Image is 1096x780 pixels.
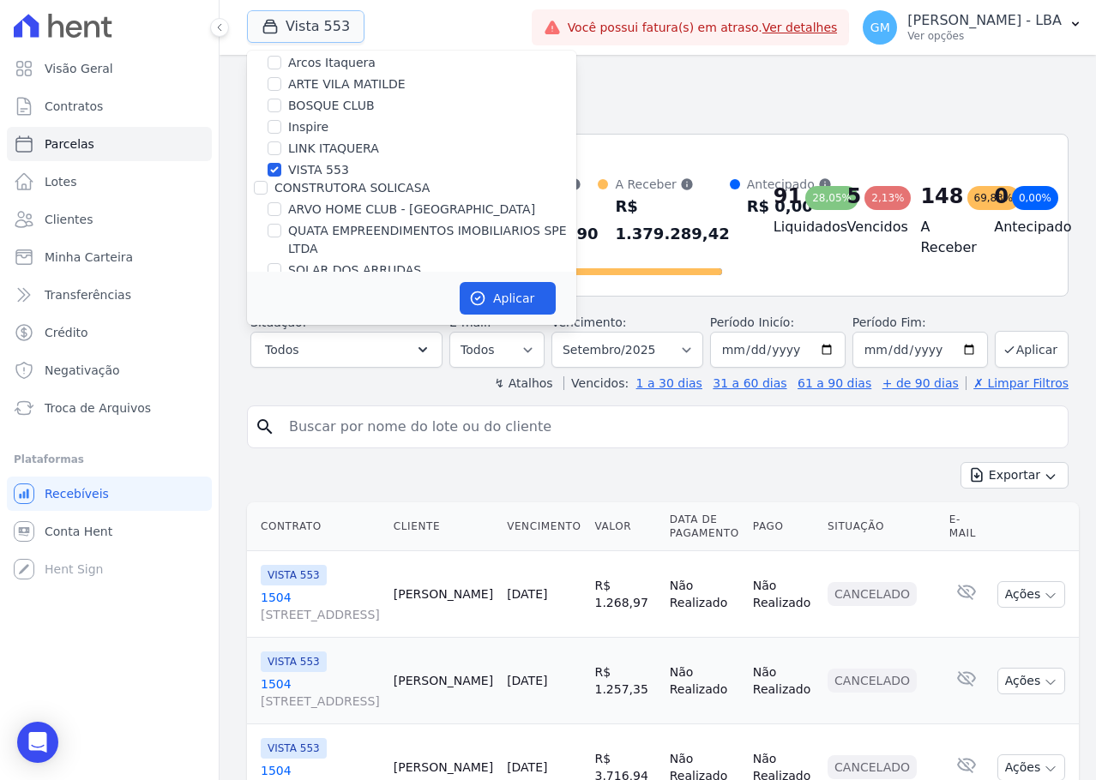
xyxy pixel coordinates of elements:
a: Conta Hent [7,514,212,549]
a: Negativação [7,353,212,387]
div: Antecipado [747,176,832,193]
button: Ações [997,581,1066,608]
td: [PERSON_NAME] [387,638,500,724]
h4: Liquidados [774,217,820,237]
label: Arcos Itaquera [288,54,376,72]
div: 0,00% [1012,186,1058,210]
a: Crédito [7,315,212,350]
div: Cancelado [828,669,917,693]
a: Clientes [7,202,212,237]
span: Clientes [45,211,93,228]
td: Não Realizado [663,638,746,724]
label: CONSTRUTORA SOLICASA [274,181,430,195]
div: 2,13% [864,186,911,210]
a: Contratos [7,89,212,123]
span: GM [870,21,890,33]
label: QUATA EMPREENDIMENTOS IMOBILIARIOS SPE LTDA [288,222,576,258]
td: Não Realizado [746,551,821,638]
span: Crédito [45,324,88,341]
input: Buscar por nome do lote ou do cliente [279,410,1061,444]
label: ↯ Atalhos [494,376,552,390]
td: R$ 1.257,35 [588,638,663,724]
p: Ver opções [907,29,1062,43]
a: Parcelas [7,127,212,161]
div: 5 [847,183,862,210]
h4: Antecipado [994,217,1040,237]
div: R$ 0,00 [747,193,832,220]
span: Visão Geral [45,60,113,77]
p: [PERSON_NAME] - LBA [907,12,1062,29]
th: E-mail [942,502,991,551]
span: VISTA 553 [261,651,327,672]
label: ARTE VILA MATILDE [288,75,406,93]
span: Troca de Arquivos [45,399,151,417]
a: Visão Geral [7,51,212,86]
button: Ações [997,668,1066,694]
th: Valor [588,502,663,551]
span: Transferências [45,286,131,303]
div: Plataformas [14,449,205,470]
div: A Receber [615,176,729,193]
a: Recebíveis [7,477,212,511]
label: Inspire [288,118,328,136]
div: Cancelado [828,755,917,779]
td: [PERSON_NAME] [387,551,500,638]
label: Vencimento: [551,315,626,329]
span: Você possui fatura(s) em atraso. [568,19,838,37]
div: 28,05% [805,186,858,210]
a: Ver detalhes [762,21,838,34]
label: VISTA 553 [288,161,349,179]
label: Período Fim: [852,314,988,332]
a: ✗ Limpar Filtros [966,376,1069,390]
div: 148 [920,183,963,210]
i: search [255,417,275,437]
span: [STREET_ADDRESS] [261,693,380,710]
td: R$ 1.268,97 [588,551,663,638]
th: Contrato [247,502,387,551]
a: 1 a 30 dias [636,376,702,390]
button: Vista 553 [247,10,364,43]
span: Negativação [45,362,120,379]
a: 1504[STREET_ADDRESS] [261,675,380,710]
th: Data de Pagamento [663,502,746,551]
button: GM [PERSON_NAME] - LBA Ver opções [849,3,1096,51]
button: Exportar [961,462,1069,489]
div: 91 [774,183,802,210]
button: Todos [250,332,443,368]
span: Conta Hent [45,523,112,540]
label: Vencidos: [563,376,629,390]
a: 1504[STREET_ADDRESS] [261,589,380,623]
label: LINK ITAQUERA [288,140,379,158]
a: Lotes [7,165,212,199]
label: ARVO HOME CLUB - [GEOGRAPHIC_DATA] [288,201,535,219]
h4: A Receber [920,217,967,258]
span: VISTA 553 [261,565,327,585]
a: + de 90 dias [882,376,959,390]
td: Não Realizado [663,551,746,638]
span: Recebíveis [45,485,109,502]
div: R$ 1.379.289,42 [615,193,729,248]
h4: Vencidos [847,217,894,237]
label: SOLAR DOS ARRUDAS [288,261,421,279]
a: 61 a 90 dias [798,376,871,390]
label: Período Inicío: [710,315,794,329]
span: Todos [265,339,298,360]
span: [STREET_ADDRESS] [261,606,380,623]
a: Troca de Arquivos [7,391,212,425]
span: Contratos [45,98,103,115]
span: Minha Carteira [45,249,133,266]
a: [DATE] [507,674,547,687]
th: Cliente [387,502,500,551]
a: Transferências [7,278,212,312]
button: Aplicar [995,331,1069,368]
div: 69,83% [967,186,1021,210]
div: Cancelado [828,582,917,606]
th: Vencimento [500,502,587,551]
a: [DATE] [507,760,547,774]
span: Lotes [45,173,77,190]
div: 0 [994,183,1009,210]
a: [DATE] [507,587,547,601]
span: Parcelas [45,135,94,153]
th: Pago [746,502,821,551]
th: Situação [821,502,942,551]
